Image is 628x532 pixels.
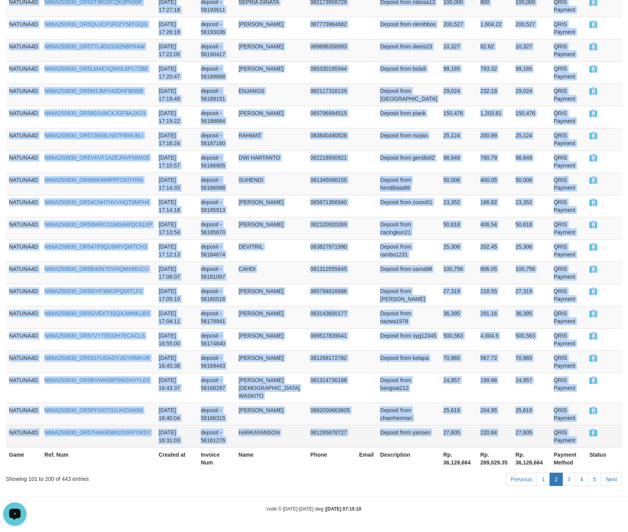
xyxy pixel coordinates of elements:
[6,306,41,328] td: NATUNA4D
[589,266,597,273] span: PAID
[440,284,477,306] td: 27,319
[307,39,356,61] td: 089696358993
[589,222,597,228] span: PAID
[440,217,477,239] td: 50,818
[551,150,586,173] td: QRIS Payment
[198,61,235,84] td: deposit - 56189668
[589,430,597,436] span: PAID
[155,373,198,403] td: [DATE] 16:43:37
[512,128,551,150] td: 25,124
[267,506,361,512] small: code © [DATE]-[DATE] dwg |
[6,425,41,447] td: NATUNA4D
[307,17,356,39] td: 087773964682
[377,195,440,217] td: Deposit from zoxixi01
[377,150,440,173] td: Deposit from gendis02
[326,506,361,512] strong: [DATE] 07:15:10
[512,351,551,373] td: 70,965
[155,217,198,239] td: [DATE] 17:13:54
[551,106,586,128] td: QRIS Payment
[551,306,586,328] td: QRIS Payment
[235,195,307,217] td: [PERSON_NAME]
[198,195,235,217] td: deposit - 56185913
[440,373,477,403] td: 24,957
[377,373,440,403] td: Deposit from bangsat212
[551,425,586,447] td: QRIS Payment
[235,403,307,425] td: [PERSON_NAME]
[377,447,440,470] th: Description
[588,473,601,486] a: 5
[235,373,307,403] td: [PERSON_NAME][DEMOGRAPHIC_DATA] WASKITO
[477,373,512,403] td: 199.66
[155,306,198,328] td: [DATE] 17:04:11
[45,407,143,413] a: N86A250830_OR5PFXI07I31UHZXN0M
[589,155,597,162] span: PAID
[440,306,477,328] td: 36,395
[477,173,512,195] td: 400.05
[377,128,440,150] td: Deposit from nurjan
[45,221,153,228] a: N86A250830_OR50MRCO1MGAWQC61XP
[551,17,586,39] td: QRIS Payment
[6,61,41,84] td: NATUNA4D
[440,106,477,128] td: 150,476
[589,133,597,139] span: PAID
[198,351,235,373] td: deposit - 56169443
[198,17,235,39] td: deposit - 56193036
[6,17,41,39] td: NATUNA4D
[589,199,597,206] span: PAID
[537,473,550,486] a: 1
[551,447,586,470] th: Payment Method
[477,447,512,470] th: Rp. 289,029.35
[512,17,551,39] td: 200,527
[155,61,198,84] td: [DATE] 17:20:47
[45,177,143,183] a: N86A250830_OR568K999P9TO97IYRN
[45,66,148,72] a: N86A250830_OR5LMAEXQW0L6P17ZBE
[307,217,356,239] td: 082120920269
[477,39,512,61] td: 82.62
[551,84,586,106] td: QRIS Payment
[198,306,235,328] td: deposit - 56179941
[512,403,551,425] td: 25,619
[551,403,586,425] td: QRIS Payment
[589,66,597,73] span: PAID
[377,425,440,447] td: Deposit from yansen
[155,239,198,262] td: [DATE] 17:12:13
[45,244,147,250] a: N86A250830_OR547P0QU9IRYQMTCH3
[377,173,440,195] td: Deposit from hendibata86
[307,425,356,447] td: 081295678727
[198,239,235,262] td: deposit - 56184674
[6,262,41,284] td: NATUNA4D
[512,447,551,470] th: Rp. 36,128,664
[45,88,143,94] a: N86A250830_OR5M13MYI42DNFB06IB
[477,403,512,425] td: 204.95
[307,239,356,262] td: 083827971990
[307,373,356,403] td: 081314736188
[155,150,198,173] td: [DATE] 17:15:57
[198,39,235,61] td: deposit - 56190417
[477,17,512,39] td: 1,604.22
[551,39,586,61] td: QRIS Payment
[155,17,198,39] td: [DATE] 17:26:18
[6,39,41,61] td: NATUNA4D
[589,377,597,384] span: PAID
[45,310,150,317] a: N86A250830_OR5GVEKT3SQXJWNKLBS
[235,17,307,39] td: [PERSON_NAME]
[235,150,307,173] td: DWI HARTANTO
[6,106,41,128] td: NATUNA4D
[6,217,41,239] td: NATUNA4D
[512,284,551,306] td: 27,319
[307,150,356,173] td: 082218930921
[440,403,477,425] td: 25,619
[551,284,586,306] td: QRIS Payment
[512,262,551,284] td: 100,756
[235,61,307,84] td: [PERSON_NAME]
[235,128,307,150] td: RAHMAT
[198,403,235,425] td: deposit - 56166315
[551,328,586,351] td: QRIS Payment
[198,262,235,284] td: deposit - 56181097
[235,106,307,128] td: [PERSON_NAME]
[198,373,235,403] td: deposit - 56168287
[512,425,551,447] td: 27,605
[307,195,356,217] td: 085871356940
[198,425,235,447] td: deposit - 56161276
[551,239,586,262] td: QRIS Payment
